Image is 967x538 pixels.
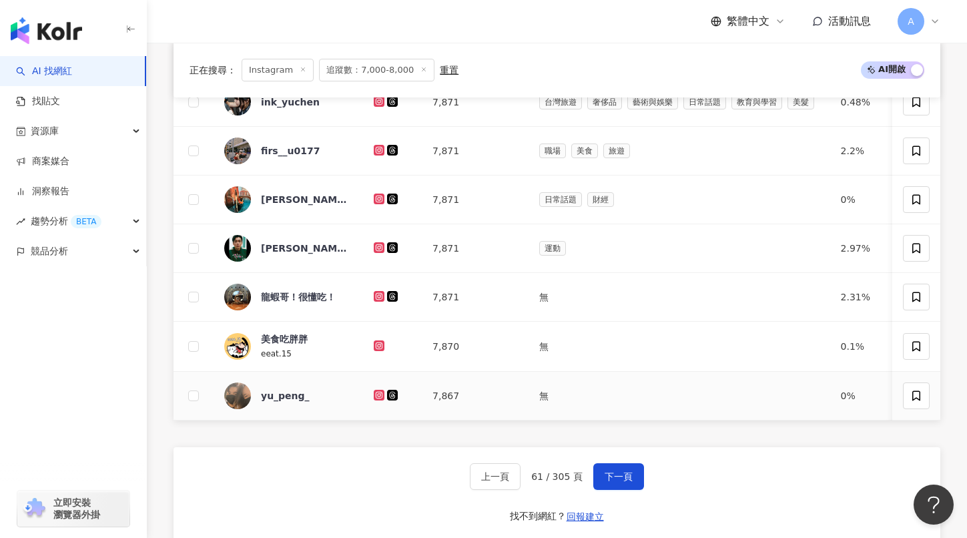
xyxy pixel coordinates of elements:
[422,273,528,322] td: 7,871
[841,95,882,109] div: 0.48%
[224,284,251,310] img: KOL Avatar
[539,339,820,354] div: 無
[261,332,308,346] div: 美食吃胖胖
[422,176,528,224] td: 7,871
[908,14,914,29] span: A
[539,144,566,158] span: 職場
[422,322,528,372] td: 7,870
[31,116,59,146] span: 資源庫
[828,15,871,27] span: 活動訊息
[683,95,726,109] span: 日常話題
[16,155,69,168] a: 商案媒合
[71,215,101,228] div: BETA
[422,127,528,176] td: 7,871
[224,89,352,115] a: KOL Avatarink_yuchen
[539,241,566,256] span: 運動
[510,510,566,523] div: 找不到網紅？
[727,14,769,29] span: 繁體中文
[261,349,292,358] span: eeat.15
[587,192,614,207] span: 財經
[261,193,348,206] div: [PERSON_NAME]
[224,333,251,360] img: KOL Avatar
[531,471,583,482] span: 61 / 305 頁
[53,497,100,521] span: 立即安裝 瀏覽器外掛
[31,206,101,236] span: 趨勢分析
[627,95,678,109] span: 藝術與娛樂
[224,382,352,409] a: KOL Avataryu_peng_
[539,95,582,109] span: 台灣旅遊
[11,17,82,44] img: logo
[261,144,320,158] div: firs__u0177
[841,388,882,403] div: 0%
[224,138,251,164] img: KOL Avatar
[470,463,521,490] button: 上一頁
[841,339,882,354] div: 0.1%
[17,491,129,527] a: chrome extension立即安裝 瀏覽器外掛
[224,138,352,164] a: KOL Avatarfirs__u0177
[319,59,434,81] span: 追蹤數：7,000-8,000
[224,235,352,262] a: KOL Avatar[PERSON_NAME]
[605,471,633,482] span: 下一頁
[224,284,352,310] a: KOL Avatar龍蝦哥！很懂吃！
[603,144,630,158] span: 旅遊
[566,506,605,527] button: 回報建立
[261,242,348,255] div: [PERSON_NAME]
[539,290,820,304] div: 無
[440,65,458,75] div: 重置
[261,389,310,402] div: yu_peng_
[841,144,882,158] div: 2.2%
[224,235,251,262] img: KOL Avatar
[261,290,336,304] div: 龍蝦哥！很懂吃！
[224,89,251,115] img: KOL Avatar
[731,95,782,109] span: 教育與學習
[422,224,528,273] td: 7,871
[422,78,528,127] td: 7,871
[481,471,509,482] span: 上一頁
[16,95,60,108] a: 找貼文
[841,290,882,304] div: 2.31%
[224,332,352,360] a: KOL Avatar美食吃胖胖eeat.15
[16,217,25,226] span: rise
[190,65,236,75] span: 正在搜尋 ：
[224,186,251,213] img: KOL Avatar
[587,95,622,109] span: 奢侈品
[21,498,47,519] img: chrome extension
[841,192,882,207] div: 0%
[567,511,604,522] span: 回報建立
[539,388,820,403] div: 無
[16,65,72,78] a: searchAI 找網紅
[242,59,314,81] span: Instagram
[914,485,954,525] iframe: Help Scout Beacon - Open
[571,144,598,158] span: 美食
[422,372,528,421] td: 7,867
[539,192,582,207] span: 日常話題
[593,463,644,490] button: 下一頁
[224,186,352,213] a: KOL Avatar[PERSON_NAME]
[16,185,69,198] a: 洞察報告
[31,236,68,266] span: 競品分析
[261,95,320,109] div: ink_yuchen
[841,241,882,256] div: 2.97%
[224,382,251,409] img: KOL Avatar
[787,95,814,109] span: 美髮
